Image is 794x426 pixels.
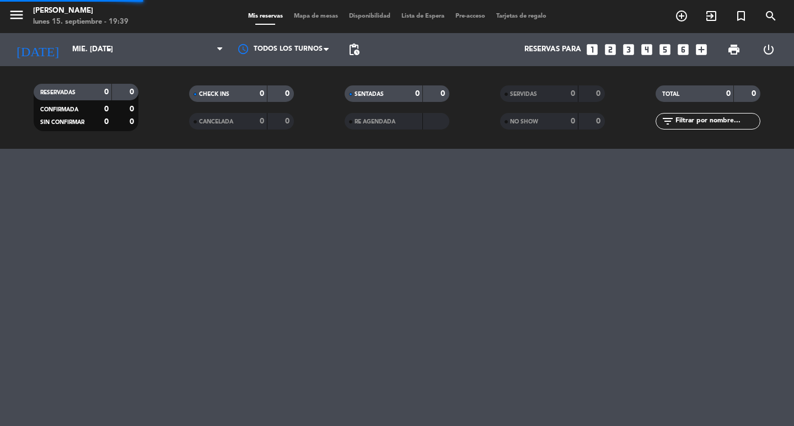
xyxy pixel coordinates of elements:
[621,42,636,57] i: looks_3
[104,105,109,113] strong: 0
[104,88,109,96] strong: 0
[285,117,292,125] strong: 0
[726,90,731,98] strong: 0
[662,91,679,97] span: TOTAL
[596,117,603,125] strong: 0
[441,90,447,98] strong: 0
[705,9,718,23] i: exit_to_app
[130,118,136,126] strong: 0
[571,117,575,125] strong: 0
[104,118,109,126] strong: 0
[510,119,538,125] span: NO SHOW
[674,115,760,127] input: Filtrar por nombre...
[510,91,537,97] span: SERVIDAS
[396,13,450,19] span: Lista de Espera
[762,43,775,56] i: power_settings_new
[661,115,674,128] i: filter_list
[491,13,552,19] span: Tarjetas de regalo
[260,117,264,125] strong: 0
[675,9,688,23] i: add_circle_outline
[33,17,128,28] div: lunes 15. septiembre - 19:39
[40,90,76,95] span: RESERVADAS
[8,7,25,23] i: menu
[676,42,690,57] i: looks_6
[288,13,344,19] span: Mapa de mesas
[640,42,654,57] i: looks_4
[8,37,67,62] i: [DATE]
[40,120,84,125] span: SIN CONFIRMAR
[103,43,116,56] i: arrow_drop_down
[596,90,603,98] strong: 0
[130,88,136,96] strong: 0
[344,13,396,19] span: Disponibilidad
[751,33,786,66] div: LOG OUT
[524,45,581,54] span: Reservas para
[727,43,741,56] span: print
[260,90,264,98] strong: 0
[8,7,25,27] button: menu
[694,42,709,57] i: add_box
[571,90,575,98] strong: 0
[33,6,128,17] div: [PERSON_NAME]
[285,90,292,98] strong: 0
[130,105,136,113] strong: 0
[355,119,395,125] span: RE AGENDADA
[450,13,491,19] span: Pre-acceso
[585,42,599,57] i: looks_one
[347,43,361,56] span: pending_actions
[658,42,672,57] i: looks_5
[764,9,777,23] i: search
[752,90,758,98] strong: 0
[355,91,384,97] span: SENTADAS
[415,90,420,98] strong: 0
[603,42,618,57] i: looks_two
[734,9,748,23] i: turned_in_not
[199,119,233,125] span: CANCELADA
[40,107,78,112] span: CONFIRMADA
[199,91,229,97] span: CHECK INS
[243,13,288,19] span: Mis reservas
